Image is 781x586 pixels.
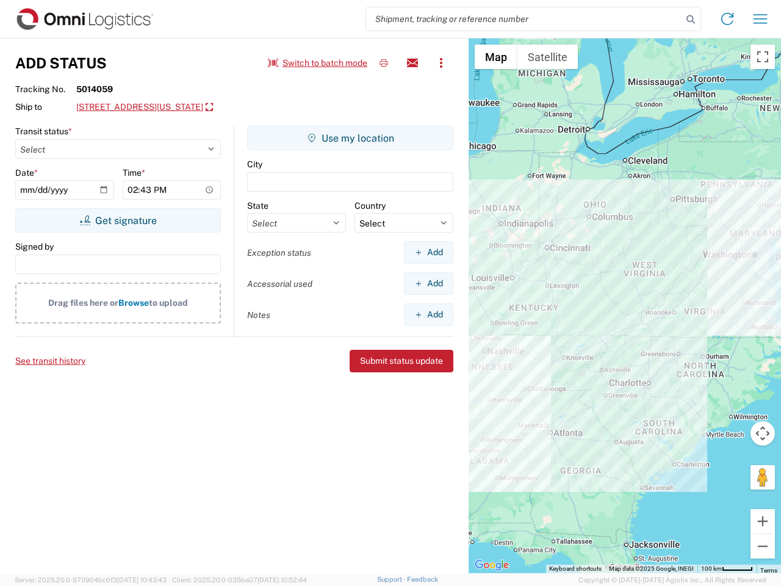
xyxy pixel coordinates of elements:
label: Accessorial used [247,278,312,289]
span: Copyright © [DATE]-[DATE] Agistix Inc., All Rights Reserved [578,574,766,585]
label: Date [15,167,38,178]
span: to upload [149,298,188,308]
button: Use my location [247,126,453,150]
button: Keyboard shortcuts [549,565,602,573]
a: [STREET_ADDRESS][US_STATE] [76,97,213,118]
a: Terms [760,567,777,574]
span: 100 km [701,565,722,572]
button: Drag Pegman onto the map to open Street View [750,465,775,490]
label: Exception status [247,247,311,258]
label: Signed by [15,241,54,252]
button: Switch to batch mode [268,53,367,73]
button: See transit history [15,351,85,371]
label: Time [123,167,145,178]
label: Country [355,200,386,211]
span: Map data ©2025 Google, INEGI [609,565,694,572]
button: Add [404,272,453,295]
label: Notes [247,309,270,320]
a: Support [377,576,408,583]
button: Submit status update [350,350,453,372]
button: Zoom in [750,509,775,534]
span: Server: 2025.20.0-970904bc0f3 [15,576,167,584]
h3: Add Status [15,54,107,72]
button: Map Scale: 100 km per 47 pixels [697,565,757,573]
strong: 5014059 [76,84,113,95]
button: Add [404,241,453,264]
span: Client: 2025.20.0-035ba07 [172,576,307,584]
button: Toggle fullscreen view [750,45,775,69]
a: Feedback [407,576,438,583]
span: [DATE] 10:52:44 [257,576,307,584]
span: Drag files here or [48,298,118,308]
button: Show satellite imagery [517,45,578,69]
button: Add [404,303,453,326]
input: Shipment, tracking or reference number [366,7,682,31]
img: Google [472,557,512,573]
button: Get signature [15,208,221,233]
button: Zoom out [750,534,775,559]
a: Open this area in Google Maps (opens a new window) [472,557,512,573]
button: Show street map [475,45,517,69]
span: Tracking No. [15,84,76,95]
button: Map camera controls [750,421,775,446]
span: Browse [118,298,149,308]
label: Transit status [15,126,72,137]
span: [DATE] 10:43:43 [117,576,167,584]
label: City [247,159,262,170]
span: Ship to [15,101,76,112]
label: State [247,200,268,211]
